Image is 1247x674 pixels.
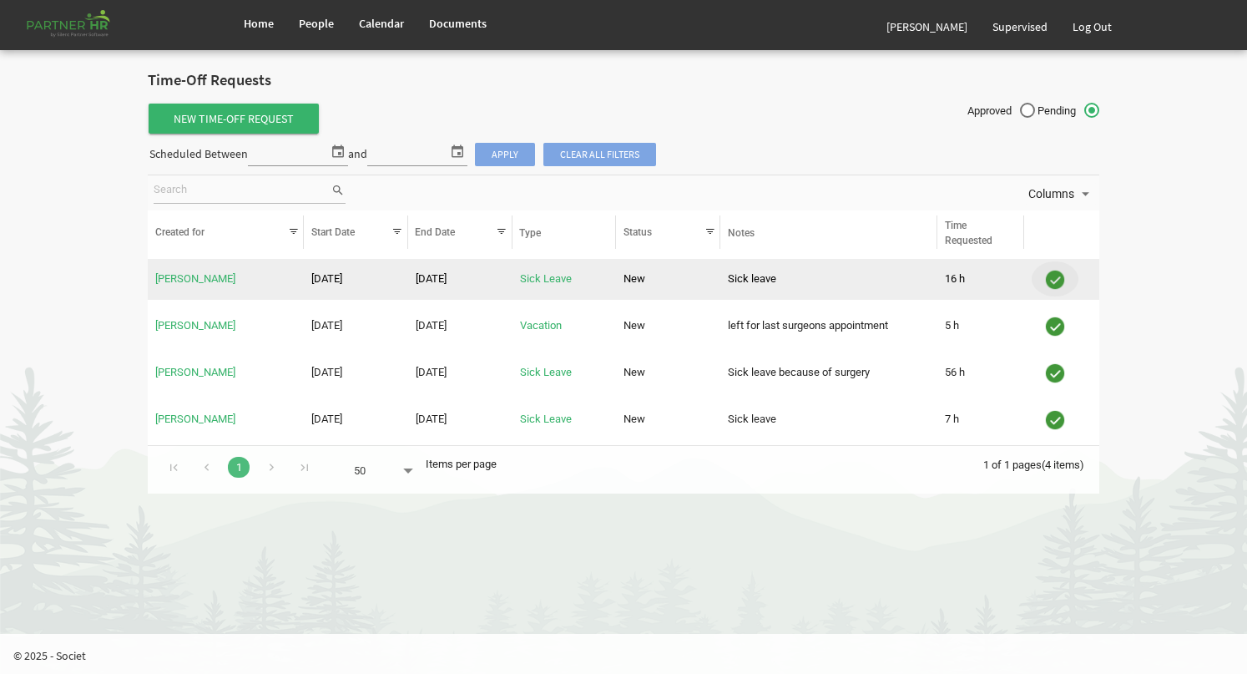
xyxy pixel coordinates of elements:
a: Sick Leave [520,366,572,378]
td: Vacation is template cell column header Type [512,305,617,347]
td: is template cell column header [1024,305,1099,347]
p: © 2025 - Societ [13,647,1247,664]
td: 9/18/2025 column header Start Date [304,259,408,301]
a: Vacation [520,319,562,332]
td: 16 h is template cell column header Time Requested [937,259,1024,301]
td: 7 h is template cell column header Time Requested [937,398,1024,440]
span: select [447,140,467,162]
span: select [328,140,348,162]
span: Clear all filters [543,143,656,166]
div: Approve Time-Off Request [1032,355,1078,390]
a: [PERSON_NAME] [155,319,235,332]
td: New column header Status [616,305,720,347]
span: Apply [475,143,535,166]
td: 5 h is template cell column header Time Requested [937,305,1024,347]
td: is template cell column header [1024,352,1099,393]
td: Sick leave column header Notes [720,259,937,301]
div: Go to first page [163,454,185,478]
div: Search [150,175,348,210]
a: [PERSON_NAME] [155,413,235,425]
td: left for last surgeons appointment column header Notes [720,305,937,347]
img: approve.png [1043,314,1068,339]
span: People [299,16,334,31]
td: Mohammad Zamir Aiub is template cell column header Created for [148,398,304,440]
td: Sick Leave is template cell column header Type [512,398,617,440]
a: Sick Leave [520,272,572,285]
td: Mohammad Zamir Aiub is template cell column header Created for [148,305,304,347]
a: [PERSON_NAME] [874,3,980,50]
td: Sick leave because of surgery column header Notes [720,352,937,393]
div: Approve Time-Off Request [1032,308,1078,343]
td: 56 h is template cell column header Time Requested [937,352,1024,393]
div: Approve Time-Off Request [1032,402,1078,437]
span: search [331,181,346,200]
span: End Date [415,226,455,238]
span: Calendar [359,16,404,31]
td: Mohammad Zamir Aiub is template cell column header Created for [148,352,304,393]
span: Items per page [426,458,497,470]
td: 9/9/2025 column header Start Date [304,352,408,393]
span: Status [623,226,652,238]
img: approve.png [1043,408,1068,433]
a: Goto Page 1 [228,457,250,478]
td: is template cell column header [1024,259,1099,301]
td: New column header Status [616,352,720,393]
td: New column header Status [616,259,720,301]
span: 1 of 1 pages [983,459,1042,471]
td: Sick leave column header Notes [720,398,937,440]
td: 9/17/2025 column header End Date [408,352,512,393]
div: Go to previous page [195,454,218,478]
a: Supervised [980,3,1060,50]
a: Log Out [1060,3,1124,50]
td: 12/2/2024 column header Start Date [304,398,408,440]
h2: Time-Off Requests [148,72,1099,89]
div: Scheduled Between and [148,140,657,170]
img: approve.png [1043,267,1068,292]
td: 9/19/2025 column header Start Date [304,305,408,347]
a: [PERSON_NAME] [155,366,235,378]
span: Created for [155,226,204,238]
div: Approve Time-Off Request [1032,261,1078,296]
div: 1 of 1 pages (4 items) [983,446,1099,481]
a: Sick Leave [520,413,572,425]
td: Sick Leave is template cell column header Type [512,352,617,393]
span: (4 items) [1042,459,1084,471]
span: Pending [1037,104,1099,119]
span: Notes [728,227,755,239]
span: Supervised [992,19,1048,34]
a: [PERSON_NAME] [155,272,235,285]
div: Go to last page [293,454,316,478]
td: 9/19/2025 column header End Date [408,305,512,347]
span: Documents [429,16,487,31]
img: approve.png [1043,361,1068,386]
td: Russel Gallaza is template cell column header Created for [148,259,304,301]
td: 12/2/2024 column header End Date [408,398,512,440]
span: New Time-Off Request [149,104,319,134]
span: Approved [967,104,1035,119]
div: Go to next page [260,454,283,478]
span: Columns [1027,184,1076,205]
td: is template cell column header [1024,398,1099,440]
span: Time Requested [945,220,992,246]
input: Search [154,178,331,203]
td: New column header Status [616,398,720,440]
td: Sick Leave is template cell column header Type [512,259,617,301]
div: Columns [1025,175,1097,210]
td: 9/19/2025 column header End Date [408,259,512,301]
button: Columns [1025,183,1097,205]
span: Home [244,16,274,31]
span: Type [519,227,541,239]
span: Start Date [311,226,355,238]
